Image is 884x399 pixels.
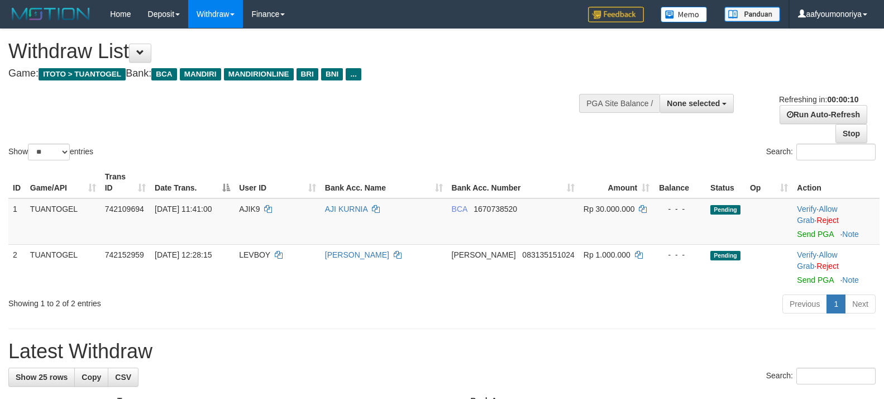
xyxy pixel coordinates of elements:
span: 742109694 [105,205,144,213]
span: Show 25 rows [16,373,68,382]
a: Reject [816,262,839,270]
a: Note [842,275,859,284]
span: 742152959 [105,250,144,259]
img: Feedback.jpg [588,7,644,22]
th: Game/API: activate to sort column ascending [26,167,101,198]
th: Bank Acc. Number: activate to sort column ascending [447,167,579,198]
th: Amount: activate to sort column ascending [579,167,654,198]
a: [PERSON_NAME] [325,250,389,259]
span: Rp 1.000.000 [584,250,630,259]
strong: 00:00:10 [827,95,858,104]
a: Previous [782,294,827,313]
label: Show entries [8,144,93,160]
h1: Latest Withdraw [8,340,876,363]
td: TUANTOGEL [26,244,101,290]
a: Send PGA [797,275,833,284]
th: Op: activate to sort column ascending [746,167,792,198]
img: Button%20Memo.svg [661,7,708,22]
span: ... [346,68,361,80]
label: Search: [766,368,876,384]
span: BCA [452,205,467,213]
span: ITOTO > TUANTOGEL [39,68,126,80]
span: MANDIRI [180,68,221,80]
span: [DATE] 11:41:00 [155,205,212,213]
a: Allow Grab [797,250,837,270]
span: [PERSON_NAME] [452,250,516,259]
th: Balance [654,167,706,198]
a: Stop [835,124,867,143]
img: MOTION_logo.png [8,6,93,22]
h1: Withdraw List [8,40,578,63]
span: Copy 1670738520 to clipboard [474,205,517,213]
td: 2 [8,244,26,290]
span: Rp 30.000.000 [584,205,635,213]
a: AJI KURNIA [325,205,367,213]
a: Run Auto-Refresh [780,105,867,124]
a: Allow Grab [797,205,837,225]
a: Verify [797,250,816,259]
th: Date Trans.: activate to sort column descending [150,167,235,198]
span: Pending [710,205,740,215]
th: Bank Acc. Name: activate to sort column ascending [321,167,447,198]
th: Trans ID: activate to sort column ascending [101,167,150,198]
span: None selected [667,99,720,108]
span: CSV [115,373,131,382]
a: Reject [816,216,839,225]
th: Status [706,167,746,198]
span: Copy [82,373,101,382]
button: None selected [660,94,734,113]
a: Verify [797,205,816,213]
a: Send PGA [797,230,833,239]
th: User ID: activate to sort column ascending [235,167,321,198]
span: Pending [710,251,740,260]
div: - - - [658,203,701,215]
span: BNI [321,68,343,80]
div: Showing 1 to 2 of 2 entries [8,293,360,309]
span: [DATE] 12:28:15 [155,250,212,259]
h4: Game: Bank: [8,68,578,79]
a: 1 [826,294,845,313]
td: · · [792,244,880,290]
a: Next [845,294,876,313]
span: MANDIRIONLINE [224,68,294,80]
a: CSV [108,368,138,387]
span: · [797,205,837,225]
a: Show 25 rows [8,368,75,387]
span: BCA [151,68,176,80]
span: BRI [297,68,318,80]
input: Search: [796,368,876,384]
span: AJIK9 [239,205,260,213]
div: - - - [658,249,701,260]
td: TUANTOGEL [26,198,101,245]
span: Refreshing in: [779,95,858,104]
th: ID [8,167,26,198]
select: Showentries [28,144,70,160]
td: · · [792,198,880,245]
label: Search: [766,144,876,160]
span: Copy 083135151024 to clipboard [522,250,574,259]
td: 1 [8,198,26,245]
span: LEVBOY [239,250,270,259]
a: Note [842,230,859,239]
img: panduan.png [724,7,780,22]
div: PGA Site Balance / [579,94,660,113]
th: Action [792,167,880,198]
span: · [797,250,837,270]
a: Copy [74,368,108,387]
input: Search: [796,144,876,160]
